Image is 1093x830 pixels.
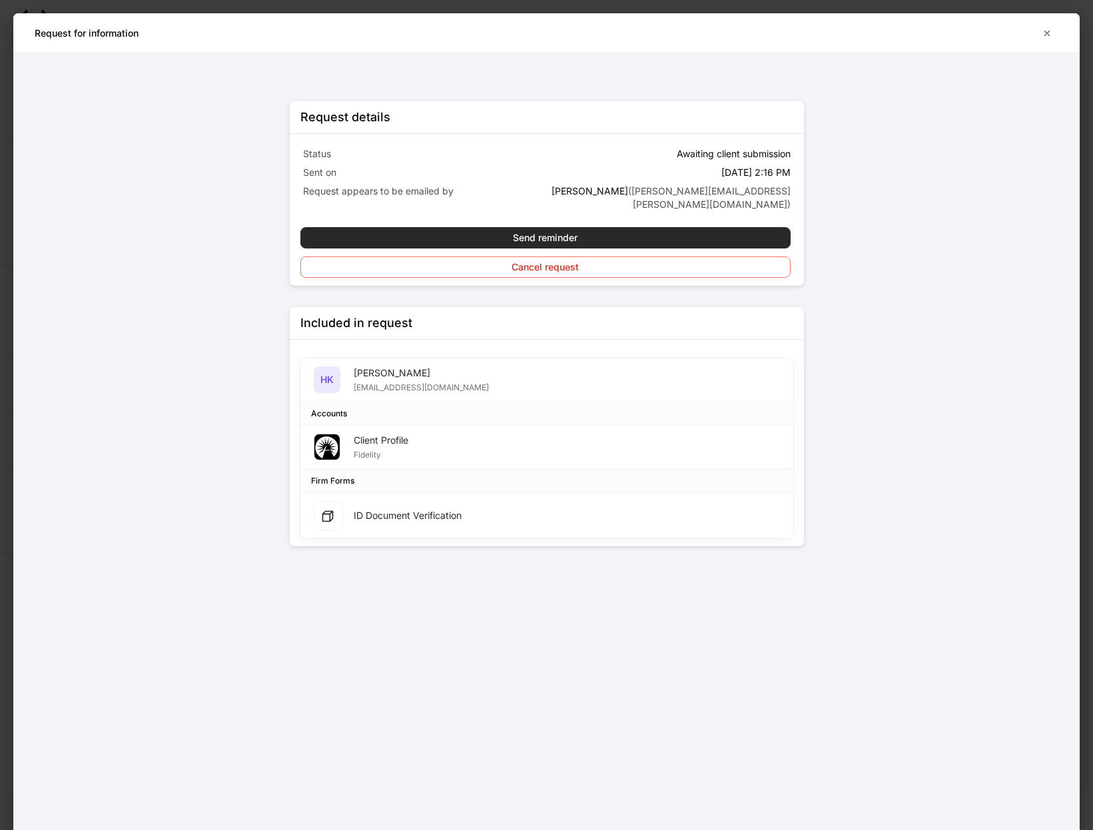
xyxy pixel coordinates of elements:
div: Request details [300,109,390,125]
div: [PERSON_NAME] [354,366,489,380]
span: ( [PERSON_NAME][EMAIL_ADDRESS][PERSON_NAME][DOMAIN_NAME] ) [628,185,791,210]
div: Cancel request [512,262,579,272]
button: Cancel request [300,256,791,278]
div: Client Profile [354,434,408,447]
div: [EMAIL_ADDRESS][DOMAIN_NAME] [354,380,489,393]
div: ID Document Verification [354,509,462,522]
p: Awaiting client submission [677,147,791,161]
p: Status [303,147,544,161]
div: Included in request [300,315,412,331]
h5: Request for information [35,27,139,40]
div: Accounts [311,407,347,420]
div: Send reminder [513,233,577,242]
p: Request appears to be emailed by [303,185,544,198]
div: Fidelity [354,447,408,460]
p: [PERSON_NAME] [549,185,791,211]
p: [DATE] 2:16 PM [721,166,791,179]
button: Send reminder [300,227,791,248]
h5: HK [320,373,334,386]
div: Firm Forms [311,474,354,487]
p: Sent on [303,166,544,179]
